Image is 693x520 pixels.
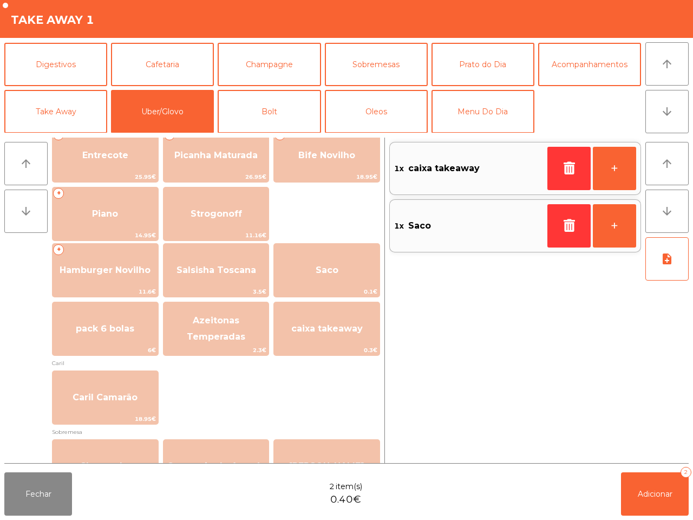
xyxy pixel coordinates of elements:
[53,230,158,240] span: 14.95€
[82,150,128,160] span: Entrecote
[53,129,64,140] span: +
[394,160,404,177] span: 1x
[164,172,269,182] span: 26.95€
[661,57,674,70] i: arrow_upward
[408,218,431,234] span: Saco
[111,90,214,133] button: Uber/Glovo
[408,160,480,177] span: caixa takeaway
[4,190,48,233] button: arrow_downward
[73,392,138,402] span: Caril Camarão
[92,209,118,219] span: Piano
[11,12,94,28] h4: Take Away 1
[661,205,674,218] i: arrow_downward
[164,230,269,240] span: 11.16€
[174,150,258,160] span: Picanha Maturada
[218,43,321,86] button: Champagne
[432,90,534,133] button: Menu Do Dia
[645,237,689,281] button: note_add
[60,265,151,275] span: Hamburger Novilho
[4,43,107,86] button: Digestivos
[53,244,64,255] span: +
[80,461,131,471] span: Cheescake
[638,489,672,499] span: Adicionar
[621,472,689,516] button: Adicionar2
[274,345,380,355] span: 0.3€
[274,172,380,182] span: 18.95€
[329,481,335,492] span: 2
[316,265,338,275] span: Saco
[661,157,674,170] i: arrow_upward
[681,467,691,478] div: 2
[538,43,641,86] button: Acompanhamentos
[645,42,689,86] button: arrow_upward
[325,90,428,133] button: Oleos
[164,129,175,140] span: +
[593,204,636,248] button: +
[53,172,158,182] span: 25.95€
[336,481,362,492] span: item(s)
[274,129,285,140] span: +
[289,461,364,471] span: [PERSON_NAME]
[4,472,72,516] button: Fechar
[432,43,534,86] button: Prato do Dia
[19,157,32,170] i: arrow_upward
[52,358,380,368] span: Caril
[191,209,242,219] span: Strogonoff
[53,188,64,199] span: +
[164,345,269,355] span: 2.3€
[645,90,689,133] button: arrow_downward
[53,345,158,355] span: 6€
[274,287,380,297] span: 0.1€
[76,323,134,334] span: pack 6 bolas
[645,142,689,185] button: arrow_upward
[19,205,32,218] i: arrow_downward
[111,43,214,86] button: Cafetaria
[298,150,355,160] span: Bife Novilho
[53,287,158,297] span: 11.6€
[218,90,321,133] button: Bolt
[645,190,689,233] button: arrow_downward
[661,105,674,118] i: arrow_downward
[325,43,428,86] button: Sobremesas
[291,323,363,334] span: caixa takeaway
[330,492,361,507] span: 0.40€
[167,461,265,471] span: Carpaccio de Ananás
[187,315,245,342] span: Azeitonas Temperadas
[4,90,107,133] button: Take Away
[661,252,674,265] i: note_add
[52,427,380,437] span: Sobremesa
[176,265,256,275] span: Salsisha Toscana
[593,147,636,190] button: +
[394,218,404,234] span: 1x
[164,287,269,297] span: 3.5€
[53,414,158,424] span: 18.95€
[4,142,48,185] button: arrow_upward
